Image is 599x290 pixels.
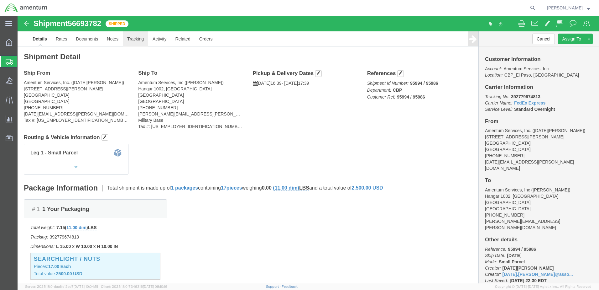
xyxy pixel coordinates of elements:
[101,285,167,288] span: Client: 2025.18.0-7346316
[495,284,591,289] span: Copyright © [DATE]-[DATE] Agistix Inc., All Rights Reserved
[266,285,282,288] a: Support
[143,285,167,288] span: [DATE] 08:10:16
[547,4,590,12] button: [PERSON_NAME]
[547,4,583,11] span: Norma Scott
[74,285,98,288] span: [DATE] 10:04:51
[4,3,48,13] img: logo
[282,285,298,288] a: Feedback
[25,285,98,288] span: Server: 2025.18.0-daa1fe12ee7
[18,16,599,283] iframe: FS Legacy Container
